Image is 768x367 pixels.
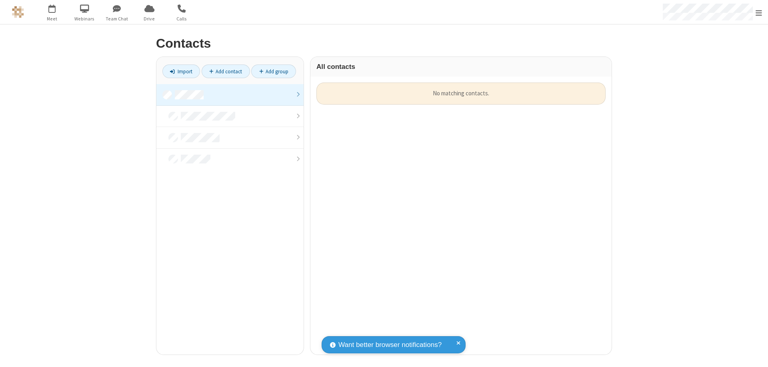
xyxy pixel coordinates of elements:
[310,77,612,355] div: grid
[316,83,606,105] div: No matching contacts.
[102,15,132,22] span: Team Chat
[338,340,442,350] span: Want better browser notifications?
[156,36,612,50] h2: Contacts
[251,65,296,78] a: Add group
[37,15,67,22] span: Meet
[316,63,606,71] h3: All contacts
[167,15,197,22] span: Calls
[162,65,200,78] a: Import
[202,65,250,78] a: Add contact
[134,15,164,22] span: Drive
[70,15,100,22] span: Webinars
[12,6,24,18] img: QA Selenium DO NOT DELETE OR CHANGE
